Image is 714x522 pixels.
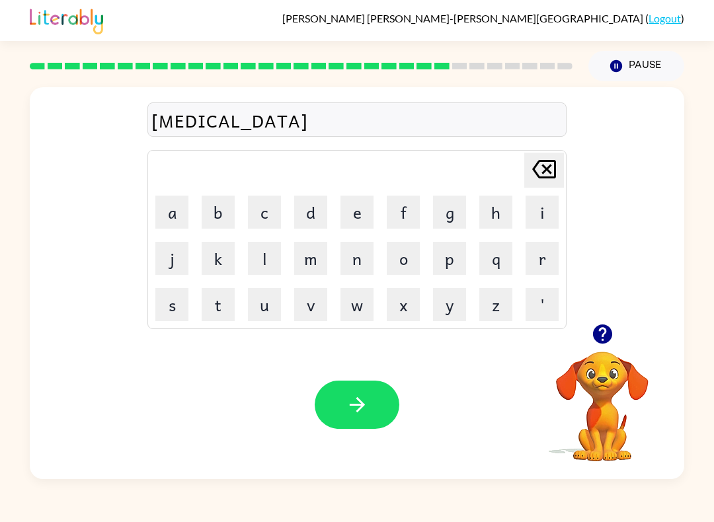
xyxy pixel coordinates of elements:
button: j [155,242,188,275]
button: i [526,196,559,229]
button: t [202,288,235,321]
a: Logout [649,12,681,24]
video: Your browser must support playing .mp4 files to use Literably. Please try using another browser. [536,331,668,463]
button: b [202,196,235,229]
button: ' [526,288,559,321]
button: q [479,242,512,275]
button: y [433,288,466,321]
button: e [340,196,374,229]
div: [MEDICAL_DATA] [151,106,563,134]
button: s [155,288,188,321]
button: o [387,242,420,275]
button: u [248,288,281,321]
button: f [387,196,420,229]
button: p [433,242,466,275]
img: Literably [30,5,103,34]
button: c [248,196,281,229]
button: x [387,288,420,321]
button: z [479,288,512,321]
button: m [294,242,327,275]
button: a [155,196,188,229]
span: [PERSON_NAME] [PERSON_NAME]-[PERSON_NAME][GEOGRAPHIC_DATA] [282,12,645,24]
button: l [248,242,281,275]
button: v [294,288,327,321]
button: h [479,196,512,229]
div: ( ) [282,12,684,24]
button: Pause [588,51,684,81]
button: d [294,196,327,229]
button: k [202,242,235,275]
button: r [526,242,559,275]
button: n [340,242,374,275]
button: w [340,288,374,321]
button: g [433,196,466,229]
